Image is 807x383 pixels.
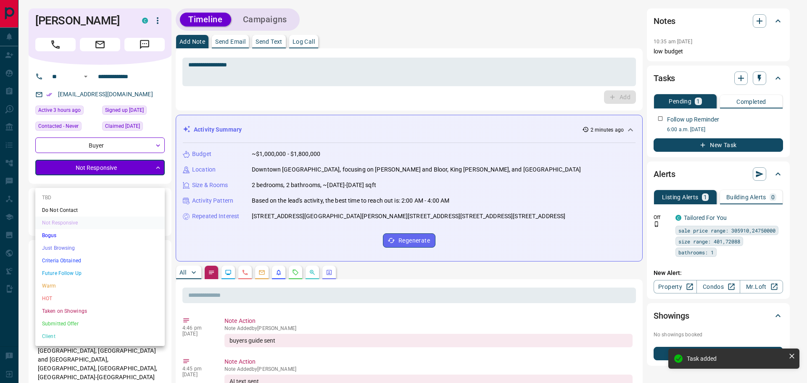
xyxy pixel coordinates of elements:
li: Submitted Offer [35,317,165,330]
li: Just Browsing [35,242,165,254]
div: Task added [687,355,785,362]
li: HOT [35,292,165,305]
li: TBD [35,191,165,204]
li: Warm [35,280,165,292]
li: Bogus [35,229,165,242]
li: Taken on Showings [35,305,165,317]
li: Client [35,330,165,343]
li: Do Not Contact [35,204,165,217]
li: Criteria Obtained [35,254,165,267]
li: Future Follow Up [35,267,165,280]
